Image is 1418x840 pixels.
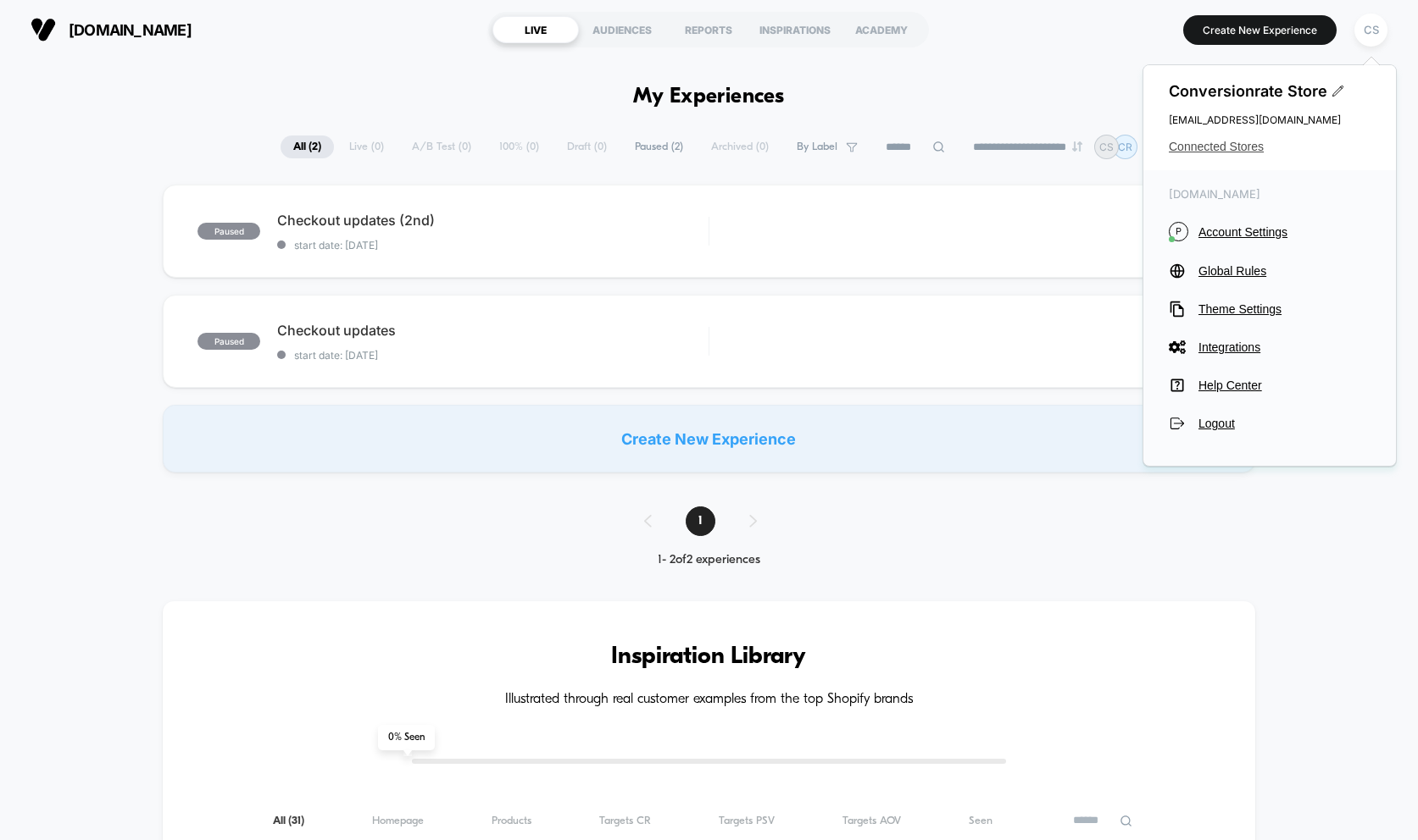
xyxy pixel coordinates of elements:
[1198,302,1371,316] span: Theme Settings
[1169,82,1371,100] span: Conversionrate Store
[622,135,696,158] span: Paused ( 2 )
[797,141,837,153] span: By Label
[1169,262,1371,279] button: Global Rules
[277,322,708,339] span: Checkout updates
[627,553,791,567] div: 1 - 2 of 2 experiences
[378,725,435,750] span: 0 % Seen
[277,212,708,229] span: Checkout updates (2nd)
[1198,379,1371,392] span: Help Center
[1349,13,1393,47] button: CS
[214,644,1204,671] h3: Inspiration Library
[969,815,993,827] span: Seen
[277,239,708,251] span: start date: [DATE]
[1183,15,1337,45] button: Create New Experience
[492,815,531,827] span: Products
[273,815,304,827] span: All
[372,815,424,827] span: Homepage
[1169,301,1371,318] button: Theme Settings
[69,21,192,39] span: [DOMAIN_NAME]
[599,815,651,827] span: Targets CR
[1198,225,1371,239] span: Account Settings
[1099,141,1114,153] p: CS
[1354,14,1387,47] div: CS
[197,333,260,350] span: paused
[838,16,925,43] div: ACADEMY
[1169,377,1371,394] button: Help Center
[277,349,708,362] span: start date: [DATE]
[25,16,197,43] button: [DOMAIN_NAME]
[1198,264,1371,278] span: Global Rules
[842,815,901,827] span: Targets AOV
[281,135,334,158] span: All ( 2 )
[579,16,665,43] div: AUDIENCES
[1198,340,1371,354] span: Integrations
[665,16,752,43] div: REPORTS
[1169,140,1371,153] button: Connected Stores
[686,506,715,536] span: 1
[1169,187,1371,201] span: [DOMAIN_NAME]
[633,85,785,109] h1: My Experiences
[1072,141,1082,152] img: end
[214,692,1204,708] h4: Illustrated through real customer examples from the top Shopify brands
[1118,141,1132,153] p: CR
[1169,222,1188,241] i: P
[719,815,775,827] span: Targets PSV
[1169,415,1371,432] button: Logout
[752,16,838,43] div: INSPIRATIONS
[1169,113,1371,126] span: [EMAIL_ADDRESS][DOMAIN_NAME]
[492,16,579,43] div: LIVE
[31,17,56,42] img: Visually logo
[1169,222,1371,241] button: PAccount Settings
[163,405,1254,472] div: Create New Experience
[1169,339,1371,356] button: Integrations
[197,223,260,240] span: paused
[1198,417,1371,430] span: Logout
[288,815,304,826] span: ( 31 )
